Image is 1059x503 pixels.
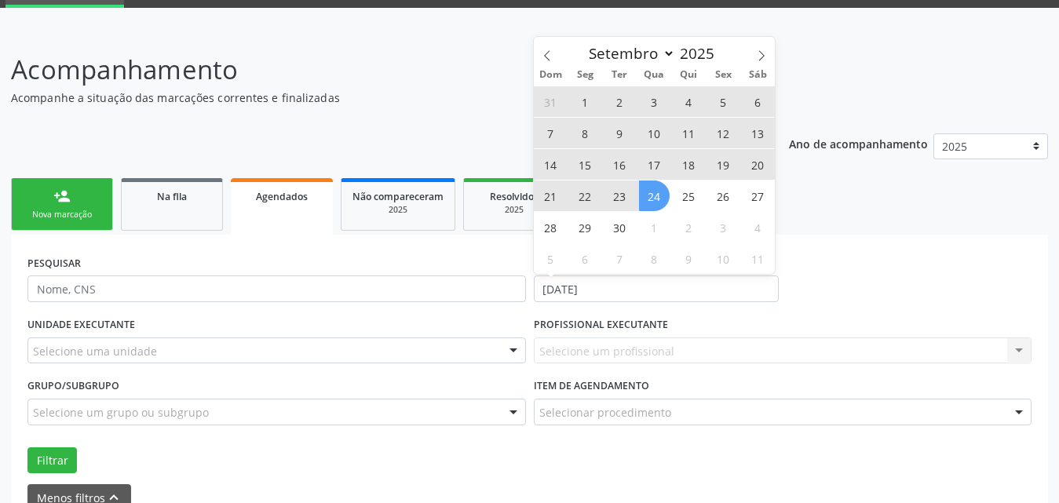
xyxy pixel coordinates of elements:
[604,149,635,180] span: Setembro 16, 2025
[708,149,739,180] span: Setembro 19, 2025
[27,275,526,302] input: Nome, CNS
[743,212,773,242] span: Outubro 4, 2025
[743,86,773,117] span: Setembro 6, 2025
[604,180,635,211] span: Setembro 23, 2025
[675,43,727,64] input: Year
[743,180,773,211] span: Setembro 27, 2025
[535,212,566,242] span: Setembro 28, 2025
[27,251,81,275] label: PESQUISAR
[352,190,444,203] span: Não compareceram
[740,70,775,80] span: Sáb
[604,86,635,117] span: Setembro 2, 2025
[535,180,566,211] span: Setembro 21, 2025
[570,180,601,211] span: Setembro 22, 2025
[53,188,71,205] div: person_add
[33,343,157,359] span: Selecione uma unidade
[708,86,739,117] span: Setembro 5, 2025
[535,243,566,274] span: Outubro 5, 2025
[743,118,773,148] span: Setembro 13, 2025
[639,86,670,117] span: Setembro 3, 2025
[11,89,737,106] p: Acompanhe a situação das marcações correntes e finalizadas
[23,209,101,221] div: Nova marcação
[568,70,602,80] span: Seg
[33,404,209,421] span: Selecione um grupo ou subgrupo
[27,313,135,337] label: UNIDADE EXECUTANTE
[604,212,635,242] span: Setembro 30, 2025
[534,374,649,399] label: Item de agendamento
[674,149,704,180] span: Setembro 18, 2025
[570,212,601,242] span: Setembro 29, 2025
[639,212,670,242] span: Outubro 1, 2025
[604,243,635,274] span: Outubro 7, 2025
[674,180,704,211] span: Setembro 25, 2025
[604,118,635,148] span: Setembro 9, 2025
[708,243,739,274] span: Outubro 10, 2025
[570,149,601,180] span: Setembro 15, 2025
[539,404,671,421] span: Selecionar procedimento
[674,118,704,148] span: Setembro 11, 2025
[639,118,670,148] span: Setembro 10, 2025
[157,190,187,203] span: Na fila
[27,374,119,399] label: Grupo/Subgrupo
[534,313,668,337] label: PROFISSIONAL EXECUTANTE
[582,42,676,64] select: Month
[27,447,77,474] button: Filtrar
[674,243,704,274] span: Outubro 9, 2025
[256,190,308,203] span: Agendados
[637,70,671,80] span: Qua
[352,204,444,216] div: 2025
[602,70,637,80] span: Ter
[706,70,740,80] span: Sex
[570,118,601,148] span: Setembro 8, 2025
[639,180,670,211] span: Setembro 24, 2025
[708,212,739,242] span: Outubro 3, 2025
[743,243,773,274] span: Outubro 11, 2025
[674,212,704,242] span: Outubro 2, 2025
[708,180,739,211] span: Setembro 26, 2025
[708,118,739,148] span: Setembro 12, 2025
[11,50,737,89] p: Acompanhamento
[490,190,539,203] span: Resolvidos
[789,133,928,153] p: Ano de acompanhamento
[535,86,566,117] span: Agosto 31, 2025
[671,70,706,80] span: Qui
[639,149,670,180] span: Setembro 17, 2025
[535,118,566,148] span: Setembro 7, 2025
[570,243,601,274] span: Outubro 6, 2025
[570,86,601,117] span: Setembro 1, 2025
[534,70,568,80] span: Dom
[639,243,670,274] span: Outubro 8, 2025
[535,149,566,180] span: Setembro 14, 2025
[475,204,553,216] div: 2025
[534,275,779,302] input: Selecione um intervalo
[674,86,704,117] span: Setembro 4, 2025
[743,149,773,180] span: Setembro 20, 2025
